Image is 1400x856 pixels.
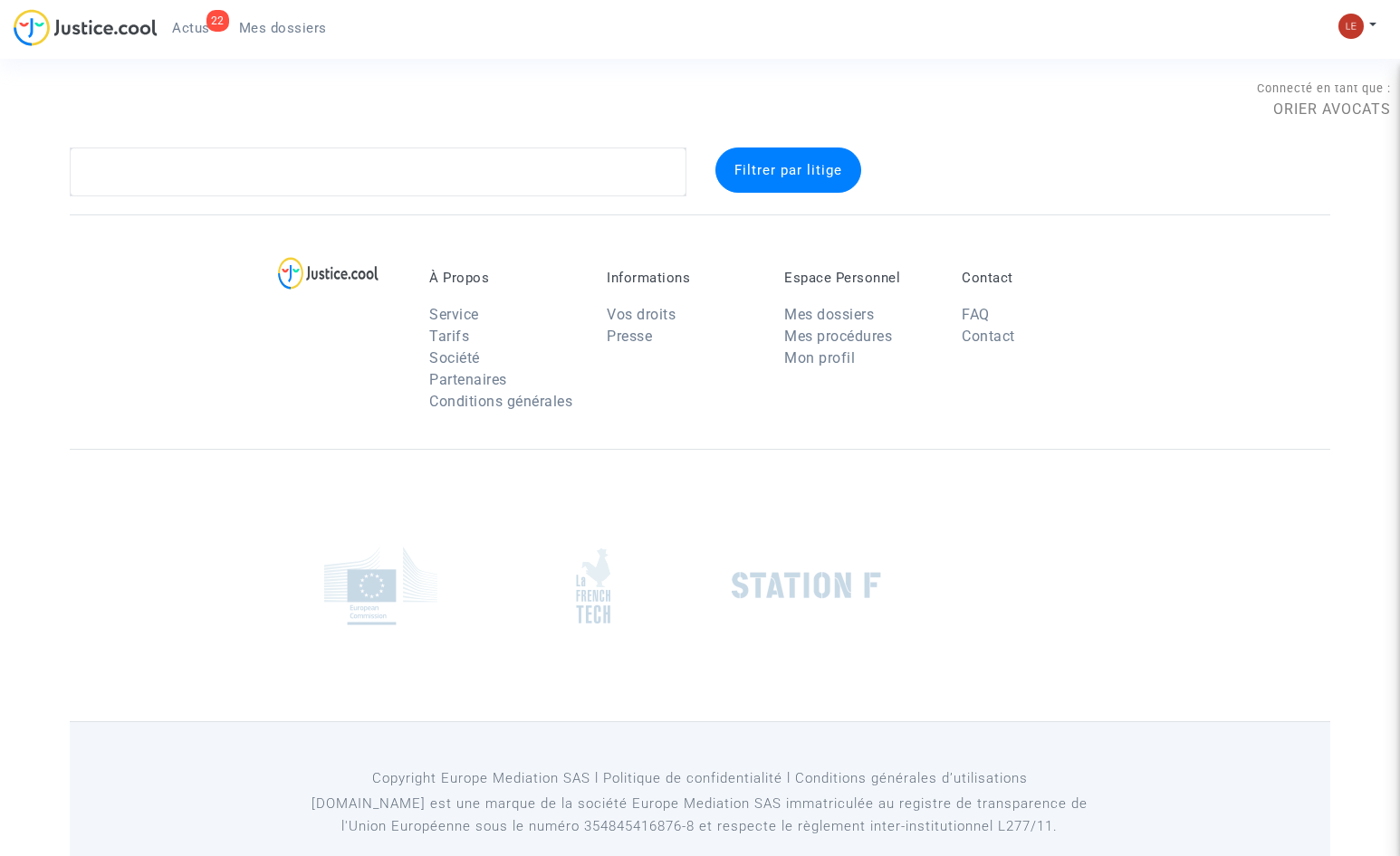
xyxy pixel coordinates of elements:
[962,328,1015,345] a: Contact
[172,20,210,36] span: Actus
[734,162,842,178] span: Filtrer par litige
[429,393,572,410] a: Conditions générales
[732,572,881,599] img: stationf.png
[576,547,610,624] img: french_tech.png
[784,270,935,286] p: Espace Personnel
[225,14,341,42] a: Mes dossiers
[962,306,990,323] a: FAQ
[962,270,1112,286] p: Contact
[158,14,225,42] a: 22Actus
[607,306,676,323] a: Vos droits
[429,306,479,323] a: Service
[1338,14,1364,39] img: 7d989c7df380ac848c7da5f314e8ff03
[429,371,507,388] a: Partenaires
[287,793,1112,838] p: [DOMAIN_NAME] est une marque de la société Europe Mediation SAS immatriculée au registre de tr...
[1257,81,1391,95] span: Connecté en tant que :
[784,306,874,323] a: Mes dossiers
[607,328,652,345] a: Presse
[429,328,469,345] a: Tarifs
[784,349,855,366] a: Mon profil
[429,349,480,366] a: Société
[324,547,437,625] img: europe_commision.png
[429,270,580,286] p: À Propos
[278,257,379,290] img: logo-lg.svg
[607,270,757,286] p: Informations
[206,10,229,32] div: 22
[287,767,1112,790] p: Copyright Europe Mediation SAS l Politique de confidentialité l Conditions générales d’utilisa...
[14,9,158,46] img: jc-logo.svg
[239,20,327,36] span: Mes dossiers
[784,328,892,345] a: Mes procédures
